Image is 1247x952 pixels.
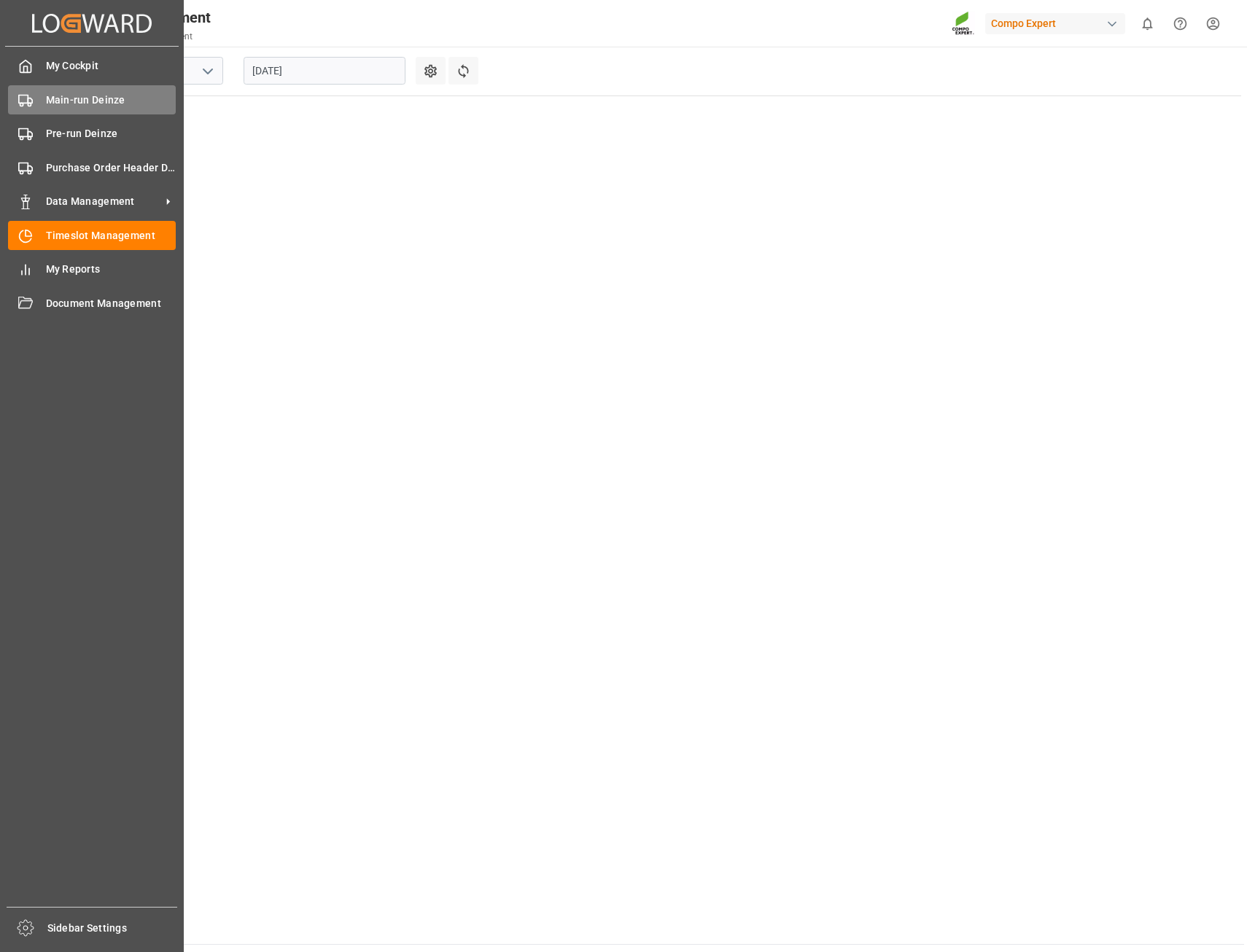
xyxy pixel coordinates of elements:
[8,221,176,249] a: Timeslot Management
[244,57,405,85] input: DD.MM.YYYY
[46,93,176,108] span: Main-run Deinze
[985,13,1125,34] div: Compo Expert
[8,120,176,148] a: Pre-run Deinze
[46,160,176,176] span: Purchase Order Header Deinze
[46,58,176,74] span: My Cockpit
[952,11,975,36] img: Screenshot%202023-09-29%20at%2010.02.21.png_1712312052.png
[46,262,176,277] span: My Reports
[8,85,176,114] a: Main-run Deinze
[1164,7,1197,40] button: Help Center
[1131,7,1164,40] button: show 0 new notifications
[47,921,178,936] span: Sidebar Settings
[196,60,218,82] button: open menu
[8,52,176,80] a: My Cockpit
[46,126,176,141] span: Pre-run Deinze
[46,228,176,243] span: Timeslot Management
[46,194,161,209] span: Data Management
[8,153,176,182] a: Purchase Order Header Deinze
[985,9,1131,37] button: Compo Expert
[46,296,176,311] span: Document Management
